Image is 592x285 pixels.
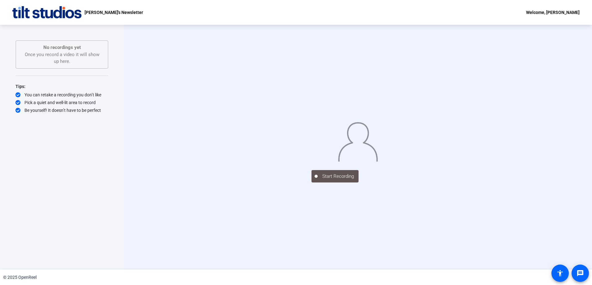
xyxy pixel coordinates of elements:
[22,44,102,65] div: Once you record a video it will show up here.
[15,99,108,106] div: Pick a quiet and well-lit area to record
[577,270,584,277] mat-icon: message
[12,6,81,19] img: OpenReel logo
[338,120,378,162] img: overlay
[22,44,102,51] p: No recordings yet
[318,173,359,180] span: Start Recording
[3,274,37,281] div: © 2025 OpenReel
[15,92,108,98] div: You can retake a recording you don’t like
[526,9,580,16] div: Welcome, [PERSON_NAME]
[15,107,108,113] div: Be yourself! It doesn’t have to be perfect
[311,170,359,182] button: Start Recording
[556,270,564,277] mat-icon: accessibility
[15,83,108,90] div: Tips:
[85,9,143,16] p: [PERSON_NAME]'s Newsletter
